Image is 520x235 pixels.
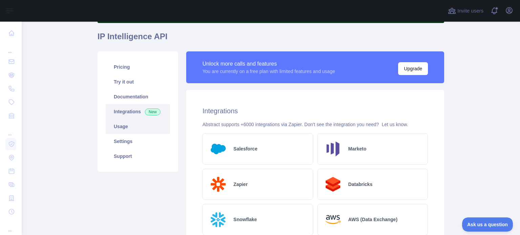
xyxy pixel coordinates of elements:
[5,41,16,54] div: ...
[106,89,170,104] a: Documentation
[323,210,343,230] img: Logo
[447,5,485,16] button: Invite users
[106,74,170,89] a: Try it out
[234,181,248,188] h2: Zapier
[202,60,335,68] div: Unlock more calls and features
[5,123,16,137] div: ...
[208,210,228,230] img: Logo
[106,134,170,149] a: Settings
[208,174,228,194] img: Logo
[234,216,257,223] h2: Snowflake
[106,149,170,164] a: Support
[348,145,367,152] h2: Marketo
[5,219,16,233] div: ...
[348,216,397,223] h2: AWS (Data Exchange)
[323,139,343,159] img: Logo
[398,62,428,75] button: Upgrade
[106,104,170,119] a: Integrations New
[462,217,513,232] iframe: Toggle Customer Support
[382,122,408,127] a: Let us know.
[106,60,170,74] a: Pricing
[234,145,258,152] h2: Salesforce
[457,7,483,15] span: Invite users
[145,109,160,115] span: New
[106,119,170,134] a: Usage
[202,121,428,128] div: Abstract supports +6000 integrations via Zapier. Don't see the integration you need?
[202,68,335,75] div: You are currently on a free plan with limited features and usage
[208,139,228,159] img: Logo
[323,174,343,194] img: Logo
[97,31,444,47] h1: IP Intelligence API
[348,181,373,188] h2: Databricks
[202,106,428,116] h2: Integrations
